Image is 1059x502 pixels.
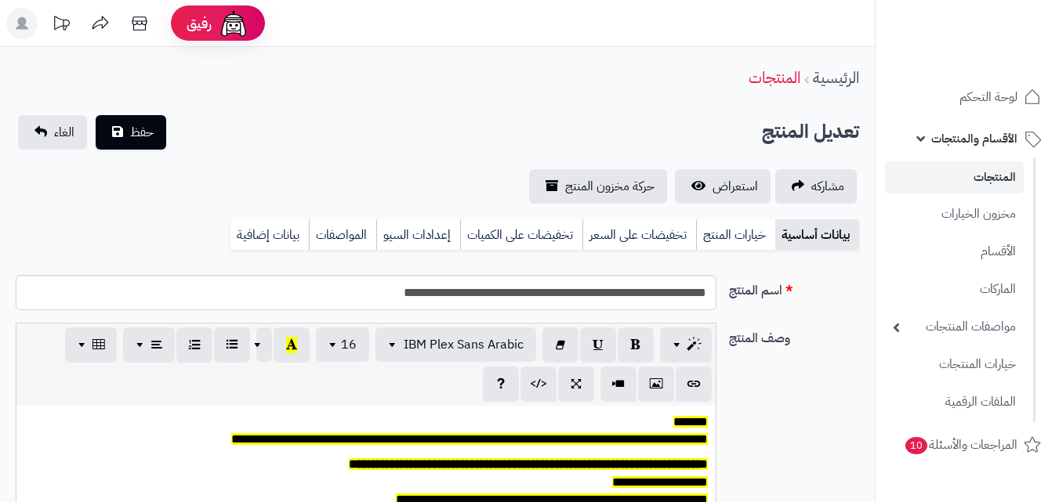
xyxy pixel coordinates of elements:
[905,437,927,454] span: 10
[460,219,582,251] a: تخفيضات على الكميات
[218,8,249,39] img: ai-face.png
[341,335,357,354] span: 16
[775,219,859,251] a: بيانات أساسية
[885,78,1050,116] a: لوحة التحكم
[404,335,524,354] span: IBM Plex Sans Arabic
[931,128,1017,150] span: الأقسام والمنتجات
[54,123,74,142] span: الغاء
[885,310,1024,344] a: مواصفات المنتجات
[187,14,212,33] span: رفيق
[904,434,1017,456] span: المراجعات والأسئلة
[813,66,859,89] a: الرئيسية
[885,235,1024,269] a: الأقسام
[713,177,758,196] span: استعراض
[762,116,859,148] h2: تعديل المنتج
[316,327,369,362] button: 16
[959,86,1017,108] span: لوحة التحكم
[775,169,857,204] a: مشاركه
[96,115,166,150] button: حفظ
[130,123,154,142] span: حفظ
[885,273,1024,306] a: الماركات
[723,275,865,300] label: اسم المنتج
[885,197,1024,231] a: مخزون الخيارات
[565,177,655,196] span: حركة مخزون المنتج
[675,169,771,204] a: استعراض
[42,8,81,43] a: تحديثات المنصة
[230,219,309,251] a: بيانات إضافية
[723,323,865,348] label: وصف المنتج
[696,219,775,251] a: خيارات المنتج
[376,219,460,251] a: إعدادات السيو
[582,219,696,251] a: تخفيضات على السعر
[749,66,800,89] a: المنتجات
[375,327,536,362] button: IBM Plex Sans Arabic
[529,169,667,204] a: حركة مخزون المنتج
[309,219,376,251] a: المواصفات
[885,348,1024,381] a: خيارات المنتجات
[811,177,844,196] span: مشاركه
[885,161,1024,193] a: المنتجات
[885,426,1050,464] a: المراجعات والأسئلة10
[18,115,87,150] a: الغاء
[885,385,1024,419] a: الملفات الرقمية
